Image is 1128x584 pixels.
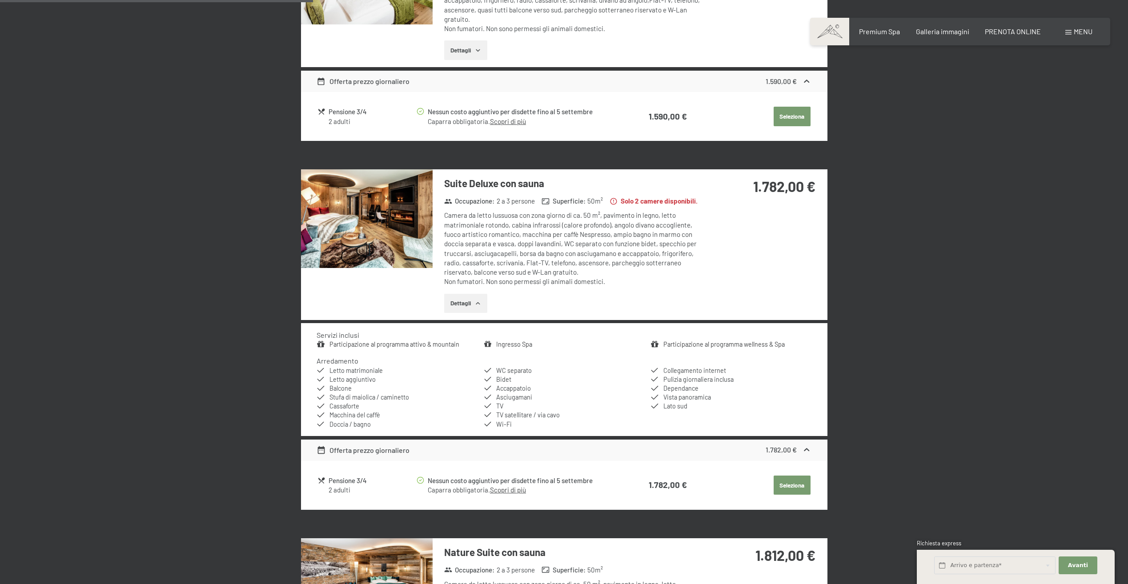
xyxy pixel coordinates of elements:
a: Premium Spa [859,27,900,36]
span: Asciugamani [496,393,532,401]
span: Accappatoio [496,384,531,392]
button: Seleziona [774,476,811,495]
div: Offerta prezzo giornaliero1.782,00 € [301,440,827,461]
strong: Occupazione : [444,565,495,575]
strong: 1.812,00 € [755,547,815,564]
a: Scopri di più [490,486,526,494]
a: Participazione al programma wellness & Spa [663,340,785,348]
div: Caparra obbligatoria. [428,485,613,495]
span: Menu [1074,27,1092,36]
span: Lato sud [663,402,687,410]
button: Avanti [1059,556,1097,575]
span: Cassaforte [329,402,359,410]
span: Balcone [329,384,352,392]
strong: 1.782,00 € [766,445,797,454]
span: WC separato [496,367,532,374]
div: 2 adulti [329,485,415,495]
span: 2 a 3 persone [497,196,535,206]
strong: 1.782,00 € [753,178,815,195]
strong: Occupazione : [444,196,495,206]
div: Caparra obbligatoria. [428,117,613,126]
a: PRENOTA ONLINE [985,27,1041,36]
span: Bidet [496,376,511,383]
span: TV satellitare / via cavo [496,411,560,419]
span: Richiesta express [917,540,961,547]
a: Galleria immagini [916,27,969,36]
div: Offerta prezzo giornaliero1.590,00 € [301,71,827,92]
button: Seleziona [774,107,811,126]
span: 50 m² [587,565,603,575]
button: Dettagli [444,294,487,313]
span: Avanti [1068,561,1088,569]
a: Ingresso Spa [496,340,532,348]
span: Macchina del caffè [329,411,380,419]
span: Dependance [663,384,698,392]
span: Vista panoramica [663,393,711,401]
img: mss_renderimg.php [301,169,433,268]
strong: 1.590,00 € [649,111,687,121]
strong: 1.782,00 € [649,480,687,490]
strong: 1.590,00 € [766,77,797,85]
span: Collegamento internet [663,367,726,374]
span: TV [496,402,503,410]
strong: Superficie : [542,565,586,575]
a: Participazione al programma attivo & mountain [329,340,459,348]
h3: Suite Deluxe con sauna [444,176,709,190]
div: Nessun costo aggiuntivo per disdette fino al 5 settembre [428,107,613,117]
a: Scopri di più [490,117,526,125]
span: Wi-Fi [496,420,512,428]
div: Pensione 3/4 [329,476,415,486]
span: Stufa di maiolica / caminetto [329,393,409,401]
div: Offerta prezzo giornaliero [317,76,409,87]
div: Pensione 3/4 [329,107,415,117]
button: Dettagli [444,40,487,60]
span: Doccia / bagno [329,420,371,428]
span: 2 a 3 persone [497,565,535,575]
span: Letto aggiuntivo [329,376,376,383]
strong: Superficie : [542,196,586,206]
div: Nessun costo aggiuntivo per disdette fino al 5 settembre [428,476,613,486]
strong: Solo 2 camere disponibili. [610,196,698,206]
span: Pulizia giornaliera inclusa [663,376,734,383]
h4: Arredamento [317,356,358,365]
span: Letto matrimoniale [329,367,383,374]
span: 50 m² [587,196,603,206]
div: 2 adulti [329,117,415,126]
h4: Servizi inclusi [317,331,359,339]
div: Camera da letto lussuosa con zona giorno di ca. 50 m², pavimento in legno, letto matrimoniale rot... [444,211,709,286]
div: Offerta prezzo giornaliero [317,445,409,456]
h3: Nature Suite con sauna [444,545,709,559]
